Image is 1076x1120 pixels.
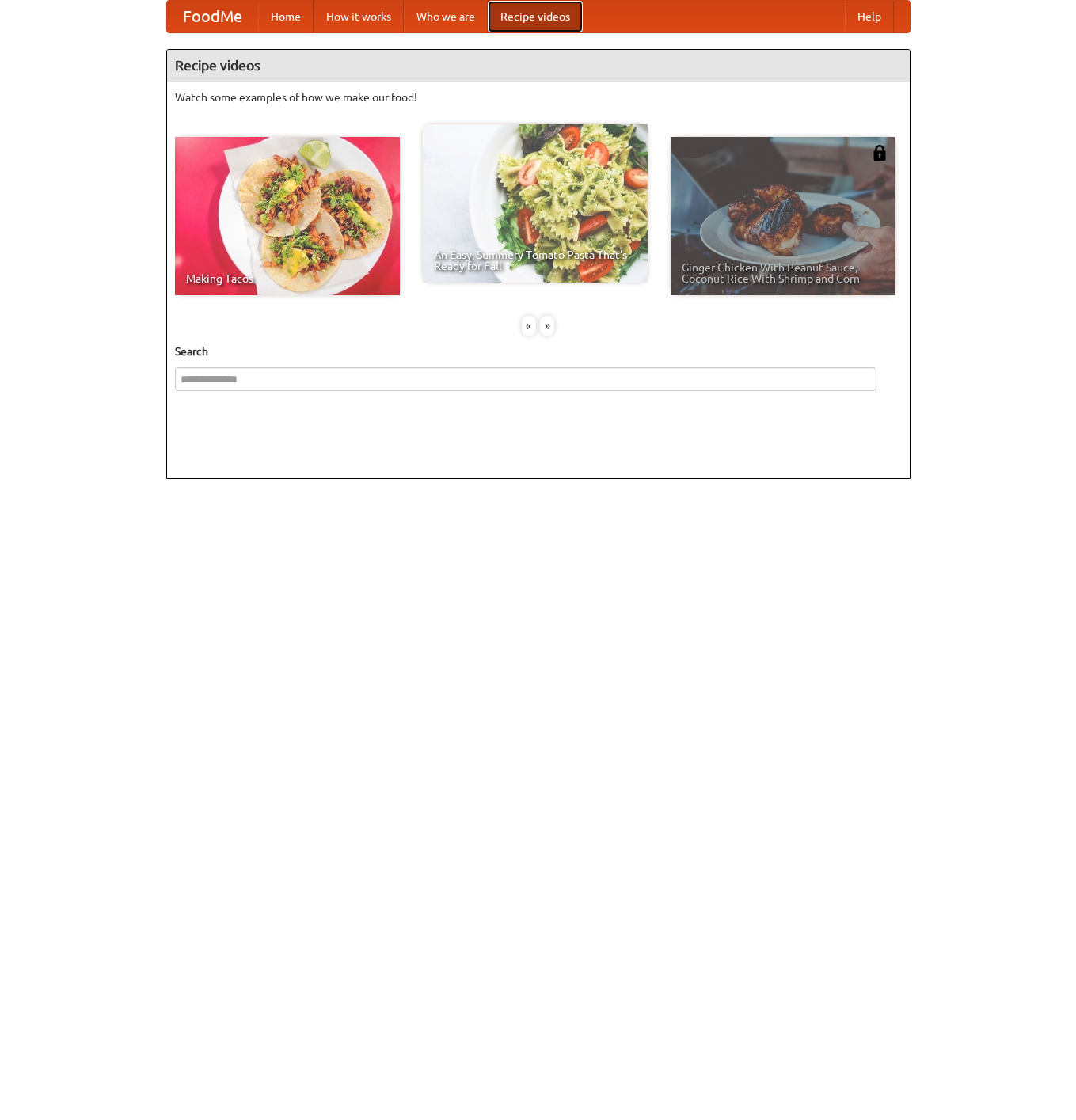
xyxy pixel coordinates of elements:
img: 483408.png [872,145,888,161]
a: An Easy, Summery Tomato Pasta That's Ready for Fall [423,124,648,283]
h5: Search [175,344,902,359]
a: How it works [314,1,404,32]
h4: Recipe videos [167,50,910,82]
span: An Easy, Summery Tomato Pasta That's Ready for Fall [434,249,637,271]
div: « [522,316,536,336]
a: FoodMe [167,1,258,32]
a: Home [258,1,314,32]
a: Making Tacos [175,137,400,295]
a: Recipe videos [488,1,583,32]
a: Who we are [404,1,488,32]
span: Making Tacos [186,273,389,284]
p: Watch some examples of how we make our food! [175,89,902,105]
div: » [540,316,554,336]
a: Help [845,1,894,32]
